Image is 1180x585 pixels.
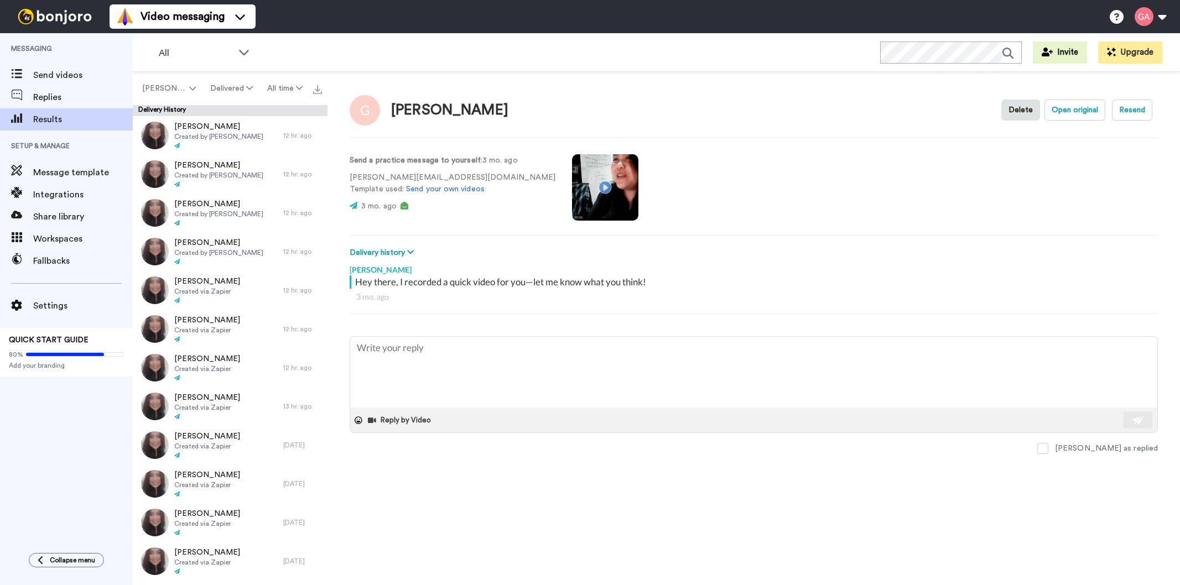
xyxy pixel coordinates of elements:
div: [DATE] [283,479,322,488]
span: Created via Zapier [174,287,240,296]
span: Integrations [33,188,133,201]
a: [PERSON_NAME]Created by [PERSON_NAME]12 hr. ago [133,194,328,232]
span: Message template [33,166,133,179]
a: [PERSON_NAME]Created by [PERSON_NAME]12 hr. ago [133,232,328,271]
img: d3691b48-94cd-497f-893b-f5510501ee29-thumb.jpg [141,315,169,343]
img: bj-logo-header-white.svg [13,9,96,24]
div: [PERSON_NAME] as replied [1055,443,1158,454]
span: Settings [33,299,133,312]
a: [PERSON_NAME]Created via Zapier[DATE] [133,426,328,464]
div: [PERSON_NAME] [350,259,1158,275]
span: Collapse menu [50,556,95,565]
img: vm-color.svg [116,8,134,25]
img: 73a38168-a40c-4aba-a41f-7e14afe427b6-thumb.jpg [141,160,169,188]
span: Add your branding [9,361,124,370]
a: [PERSON_NAME]Created via Zapier12 hr. ago [133,348,328,387]
div: [DATE] [283,557,322,566]
span: [PERSON_NAME] [174,431,240,442]
span: [PERSON_NAME] [174,469,240,480]
span: Created by [PERSON_NAME] [174,171,263,180]
div: 12 hr. ago [283,131,322,140]
a: [PERSON_NAME]Created by [PERSON_NAME]12 hr. ago [133,155,328,194]
img: 6a2693db-475e-434d-88e2-a4ddc435ba59-thumb.jpg [141,509,169,536]
div: 13 hr. ago [283,402,322,411]
div: [PERSON_NAME] [391,102,508,118]
button: Export all results that match these filters now. [310,80,325,97]
span: [PERSON_NAME] [174,315,240,326]
span: Workspaces [33,232,133,246]
div: Hey there, I recorded a quick video for you—let me know what you think! [355,275,1155,289]
span: All [159,46,233,60]
p: : 3 mo. ago [350,155,555,166]
button: Delete [1001,100,1040,121]
img: export.svg [313,85,322,94]
img: Image of Gilda [350,95,380,126]
span: Created via Zapier [174,403,240,412]
span: Send videos [33,69,133,82]
span: Created via Zapier [174,364,240,373]
p: [PERSON_NAME][EMAIL_ADDRESS][DOMAIN_NAME] Template used: [350,172,555,195]
button: Delivery history [350,247,417,259]
span: Share library [33,210,133,223]
span: [PERSON_NAME] [174,353,240,364]
div: [DATE] [283,518,322,527]
button: Upgrade [1098,41,1162,64]
span: [PERSON_NAME] [174,508,240,519]
span: Created by [PERSON_NAME] [174,210,263,218]
span: Created by [PERSON_NAME] [174,248,263,257]
span: [PERSON_NAME] [174,160,263,171]
span: Created via Zapier [174,480,240,489]
button: Open original [1044,100,1105,121]
img: 776c442f-6bba-40ac-8652-872084e68dcc-thumb.jpg [141,354,169,382]
span: [PERSON_NAME] [174,547,240,558]
a: [PERSON_NAME]Created via Zapier[DATE] [133,464,328,503]
a: [PERSON_NAME]Created via Zapier[DATE] [133,542,328,581]
button: Invite [1033,41,1087,64]
span: Created by [PERSON_NAME] [174,132,263,141]
button: [PERSON_NAME] [135,79,203,98]
span: Results [33,113,133,126]
div: 12 hr. ago [283,286,322,295]
span: [PERSON_NAME] [174,199,263,210]
img: 9523a01c-6956-49ab-8a44-15e091ea262f-thumb.jpg [141,276,169,304]
div: [DATE] [283,441,322,450]
a: [PERSON_NAME]Created via Zapier12 hr. ago [133,310,328,348]
span: [PERSON_NAME] [174,392,240,403]
span: [PERSON_NAME] [174,276,240,287]
img: 7b72c0bd-ce28-49df-bd98-224ce9533adc-thumb.jpg [141,393,169,420]
div: 12 hr. ago [283,363,322,372]
div: 12 hr. ago [283,208,322,217]
div: 12 hr. ago [283,247,322,256]
img: e3c850a0-d038-4735-9c1a-dcd8eec7ad41-thumb.jpg [141,122,169,149]
a: [PERSON_NAME]Created via Zapier[DATE] [133,503,328,542]
strong: Send a practice message to yourself [350,156,481,164]
span: Fallbacks [33,254,133,268]
div: 12 hr. ago [283,325,322,333]
span: Video messaging [141,9,225,24]
img: send-white.svg [1132,416,1145,425]
span: 3 mo. ago [361,202,397,210]
button: All time [260,79,310,98]
div: Delivery History [133,105,328,116]
a: [PERSON_NAME]Created via Zapier13 hr. ago [133,387,328,426]
span: QUICK START GUIDE [9,336,89,344]
span: [PERSON_NAME] [174,237,263,248]
span: Created via Zapier [174,326,240,335]
button: Delivered [203,79,260,98]
span: Created via Zapier [174,558,240,567]
img: 38b0409a-700d-4923-a172-f939be0b778f-thumb.jpg [141,431,169,459]
button: Reply by Video [367,412,434,429]
div: 3 mo. ago [356,291,1151,302]
span: [PERSON_NAME] [142,83,187,94]
a: [PERSON_NAME]Created via Zapier12 hr. ago [133,271,328,310]
span: Created via Zapier [174,442,240,451]
a: [PERSON_NAME]Created by [PERSON_NAME]12 hr. ago [133,116,328,155]
img: 163e7668-1b6d-424b-9028-b17ff660e03e-thumb.jpg [141,470,169,498]
span: Created via Zapier [174,519,240,528]
span: Replies [33,91,133,104]
span: [PERSON_NAME] [174,121,263,132]
a: Send your own videos [406,185,485,193]
img: f43b7e08-f392-4882-bde7-fc8317ef0e93-thumb.jpg [141,547,169,575]
img: 300570ab-14de-4bcd-bf7d-722ed2d65549-thumb.jpg [141,199,169,227]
